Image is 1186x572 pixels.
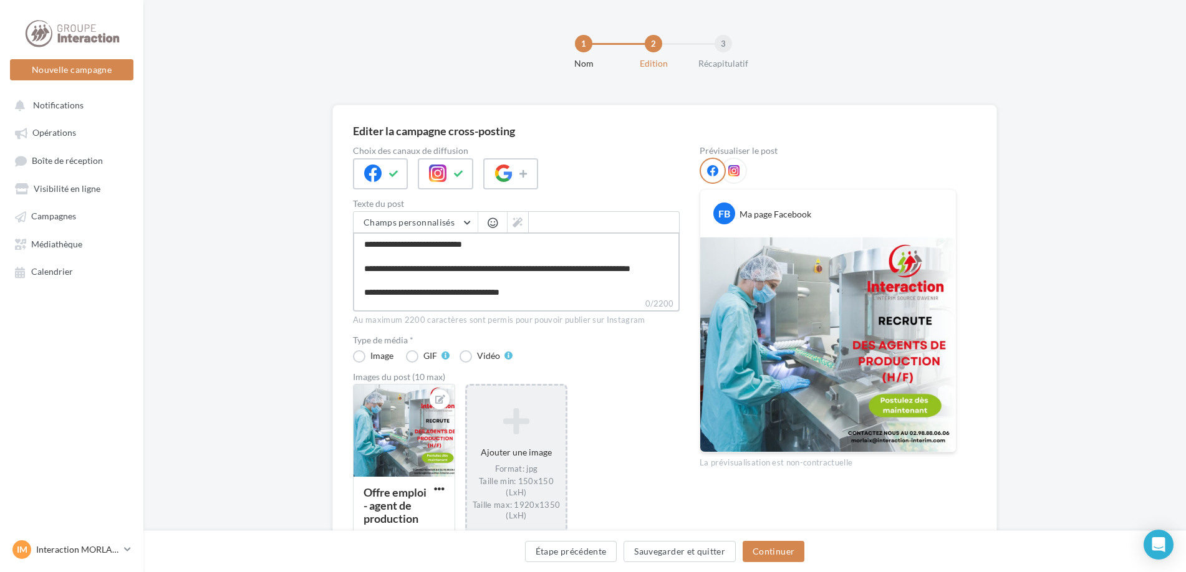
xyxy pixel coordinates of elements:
span: Boîte de réception [32,155,103,166]
label: Texte du post [353,199,680,208]
span: Calendrier [31,267,73,277]
a: Campagnes [7,204,136,227]
div: Edition [614,57,693,70]
div: FB [713,203,735,224]
button: Sauvegarder et quitter [624,541,736,562]
span: Campagnes [31,211,76,222]
div: 2 [645,35,662,52]
span: Médiathèque [31,239,82,249]
a: Opérations [7,121,136,143]
div: Open Intercom Messenger [1144,530,1174,560]
span: Champs personnalisés [364,217,455,227]
div: Récapitulatif [683,57,763,70]
button: Nouvelle campagne [10,59,133,80]
div: GIF [423,351,437,360]
div: Image [370,351,393,360]
div: Au maximum 2200 caractères sont permis pour pouvoir publier sur Instagram [353,315,680,326]
div: Nom [544,57,624,70]
a: Visibilité en ligne [7,177,136,199]
p: Interaction MORLAIX [36,543,119,556]
div: Vidéo [477,351,500,360]
span: Visibilité en ligne [34,183,100,194]
div: Prévisualiser le post [700,146,957,155]
button: Champs personnalisés [354,212,478,233]
span: Opérations [32,128,76,138]
a: Boîte de réception [7,149,136,172]
label: Type de média * [353,336,680,345]
div: Offre emploi - agent de production [364,485,427,525]
div: Images du post (10 max) [353,373,680,381]
div: 1 [575,35,592,52]
div: Editer la campagne cross-posting [353,125,515,136]
label: 0/2200 [353,297,680,312]
span: Notifications [33,100,84,110]
a: Calendrier [7,260,136,282]
div: La prévisualisation est non-contractuelle [700,452,957,469]
button: Continuer [743,541,804,562]
div: 3 [715,35,732,52]
a: IM Interaction MORLAIX [10,538,133,561]
button: Étape précédente [525,541,617,562]
a: Médiathèque [7,232,136,255]
div: Ma page Facebook [740,208,811,221]
span: IM [17,543,27,556]
label: Choix des canaux de diffusion [353,146,680,155]
button: Notifications [7,93,131,116]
